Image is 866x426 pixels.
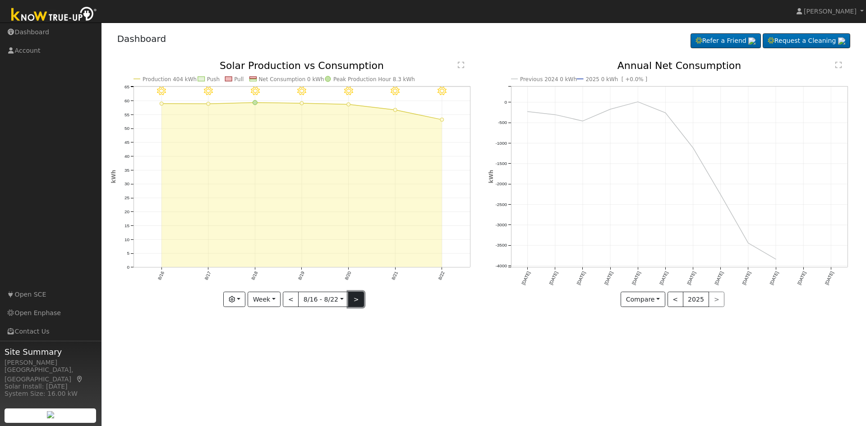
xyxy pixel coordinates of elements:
[250,270,258,281] text: 8/18
[621,292,665,307] button: Compare
[391,270,399,281] text: 8/21
[220,60,384,71] text: Solar Production vs Consumption
[344,87,353,96] i: 8/20 - Clear
[297,87,306,96] i: 8/19 - Clear
[838,37,845,45] img: retrieve
[691,146,695,150] circle: onclick=""
[495,222,507,227] text: -3000
[504,100,507,105] text: 0
[5,346,97,358] span: Site Summary
[495,182,507,187] text: -2000
[495,263,507,268] text: -4000
[124,168,129,173] text: 35
[659,270,669,285] text: [DATE]
[253,101,257,105] circle: onclick=""
[124,112,129,117] text: 55
[143,76,197,82] text: Production 404 kWh
[5,358,97,367] div: [PERSON_NAME]
[117,33,166,44] a: Dashboard
[763,33,850,49] a: Request a Cleaning
[124,84,129,89] text: 65
[686,270,697,285] text: [DATE]
[495,141,507,146] text: -1000
[742,270,752,285] text: [DATE]
[440,118,444,122] circle: onclick=""
[333,76,415,82] text: Peak Production Hour 8.3 kWh
[124,98,129,103] text: 60
[283,292,299,307] button: <
[526,110,530,114] circle: onclick=""
[160,102,163,105] circle: onclick=""
[234,76,244,82] text: Pull
[746,241,750,245] circle: onclick=""
[691,33,761,49] a: Refer a Friend
[608,107,612,111] circle: onclick=""
[124,140,129,145] text: 45
[495,243,507,248] text: -3500
[495,202,507,207] text: -2500
[127,251,129,256] text: 5
[548,270,559,285] text: [DATE]
[76,376,84,383] a: Map
[204,87,213,96] i: 8/17 - Clear
[521,270,531,285] text: [DATE]
[668,292,683,307] button: <
[5,365,97,384] div: [GEOGRAPHIC_DATA], [GEOGRAPHIC_DATA]
[248,292,281,307] button: Week
[438,270,446,281] text: 8/22
[488,170,494,183] text: kWh
[581,119,585,123] circle: onclick=""
[258,76,324,82] text: Net Consumption 0 kWh
[346,103,350,106] circle: onclick=""
[5,389,97,399] div: System Size: 16.00 kW
[344,270,352,281] text: 8/20
[124,196,129,201] text: 25
[603,270,614,285] text: [DATE]
[748,37,755,45] img: retrieve
[553,113,557,117] circle: onclick=""
[297,270,305,281] text: 8/19
[631,270,641,285] text: [DATE]
[586,76,648,82] text: 2025 0 kWh [ +0.0% ]
[714,270,724,285] text: [DATE]
[391,87,400,96] i: 8/21 - MostlyClear
[157,87,166,96] i: 8/16 - Clear
[348,292,364,307] button: >
[769,270,779,285] text: [DATE]
[111,170,117,183] text: kWh
[774,257,778,261] circle: onclick=""
[300,101,304,105] circle: onclick=""
[438,87,447,96] i: 8/22 - Clear
[804,8,857,15] span: [PERSON_NAME]
[835,61,842,69] text: 
[576,270,586,285] text: [DATE]
[206,102,210,105] circle: onclick=""
[124,223,129,228] text: 15
[203,270,212,281] text: 8/17
[124,209,129,214] text: 20
[124,154,129,159] text: 40
[617,60,742,71] text: Annual Net Consumption
[298,292,349,307] button: 8/16 - 8/22
[207,76,219,82] text: Push
[393,108,397,112] circle: onclick=""
[824,270,834,285] text: [DATE]
[797,270,807,285] text: [DATE]
[683,292,709,307] button: 2025
[664,111,668,115] circle: onclick=""
[5,382,97,391] div: Solar Install: [DATE]
[127,265,129,270] text: 0
[47,411,54,418] img: retrieve
[124,126,129,131] text: 50
[458,61,464,69] text: 
[250,87,259,96] i: 8/18 - Clear
[719,193,723,197] circle: onclick=""
[498,120,507,125] text: -500
[157,270,165,281] text: 8/16
[124,237,129,242] text: 10
[520,76,577,82] text: Previous 2024 0 kWh
[124,182,129,187] text: 30
[495,161,507,166] text: -1500
[7,5,101,25] img: Know True-Up
[636,100,640,104] circle: onclick=""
